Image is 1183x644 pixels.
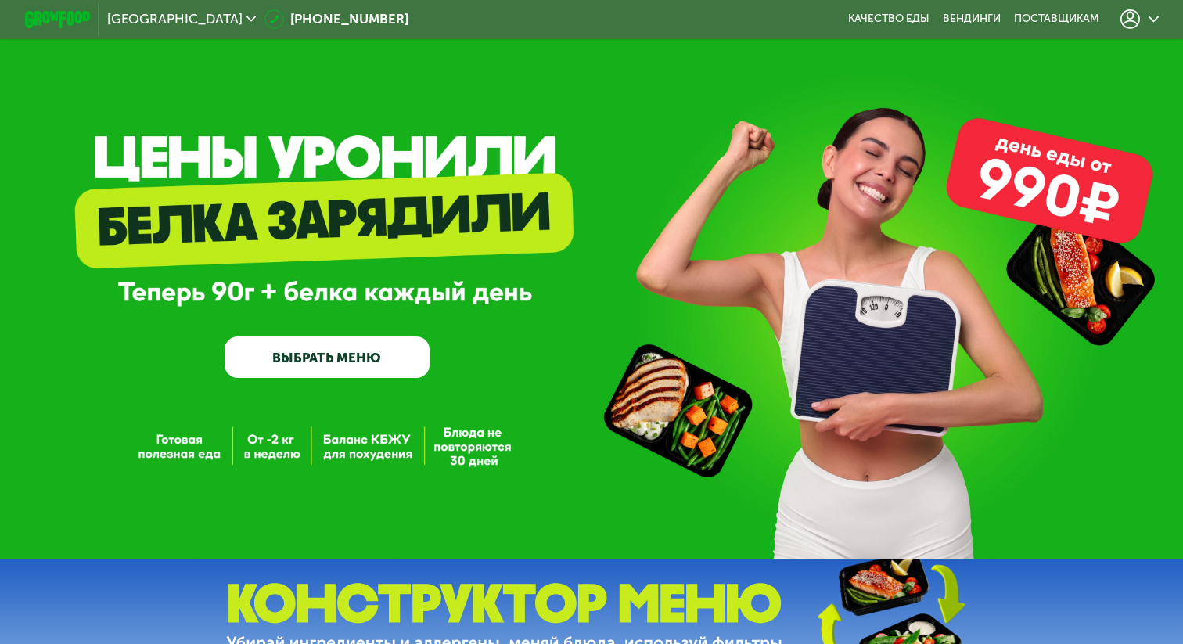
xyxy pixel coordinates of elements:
a: ВЫБРАТЬ МЕНЮ [225,336,429,377]
a: Вендинги [943,13,1001,26]
div: поставщикам [1014,13,1099,26]
a: [PHONE_NUMBER] [264,9,409,29]
span: [GEOGRAPHIC_DATA] [107,13,243,26]
a: Качество еды [848,13,929,26]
